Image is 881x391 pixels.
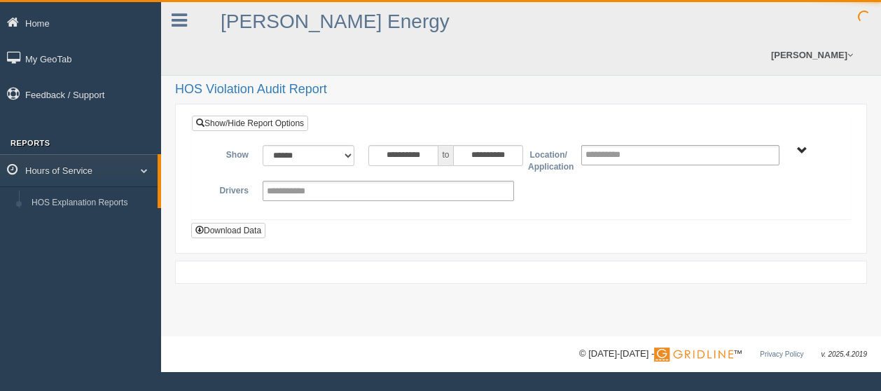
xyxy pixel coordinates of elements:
a: Show/Hide Report Options [192,116,308,131]
img: Gridline [654,348,733,362]
a: HOS Explanation Reports [25,191,158,216]
span: v. 2025.4.2019 [821,350,867,358]
label: Show [202,145,256,162]
label: Drivers [202,181,256,198]
div: © [DATE]-[DATE] - ™ [579,347,867,362]
button: Download Data [191,223,265,238]
a: Privacy Policy [760,350,803,358]
a: [PERSON_NAME] Energy [221,11,450,32]
label: Location/ Application [521,145,574,174]
a: [PERSON_NAME] [764,35,860,75]
span: to [438,145,452,166]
